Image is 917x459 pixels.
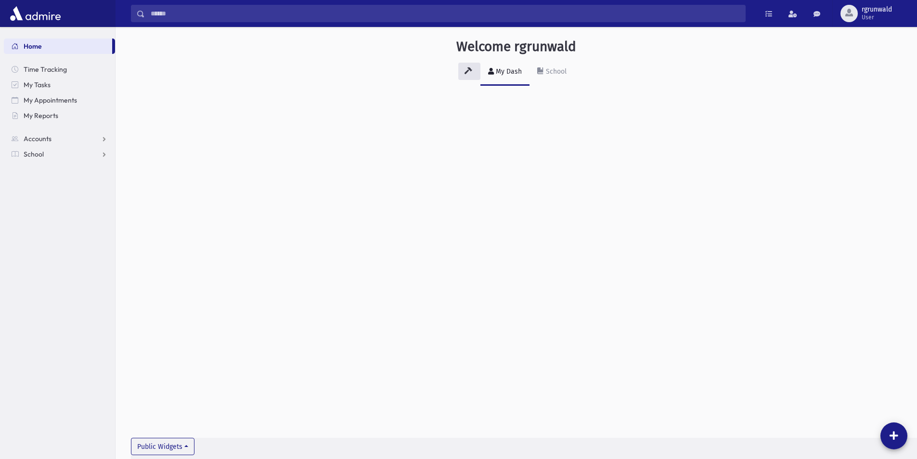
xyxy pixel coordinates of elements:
a: My Tasks [4,77,115,92]
a: My Appointments [4,92,115,108]
a: School [4,146,115,162]
a: Home [4,39,112,54]
button: Public Widgets [131,438,194,455]
input: Search [145,5,745,22]
a: My Dash [480,59,530,86]
div: My Dash [494,67,522,76]
span: My Appointments [24,96,77,105]
a: My Reports [4,108,115,123]
h3: Welcome rgrunwald [456,39,576,55]
span: rgrunwald [862,6,892,13]
span: My Reports [24,111,58,120]
span: Accounts [24,134,52,143]
a: Accounts [4,131,115,146]
span: My Tasks [24,80,51,89]
span: Home [24,42,42,51]
a: School [530,59,574,86]
a: Time Tracking [4,62,115,77]
span: User [862,13,892,21]
div: School [544,67,567,76]
span: Time Tracking [24,65,67,74]
span: School [24,150,44,158]
img: AdmirePro [8,4,63,23]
